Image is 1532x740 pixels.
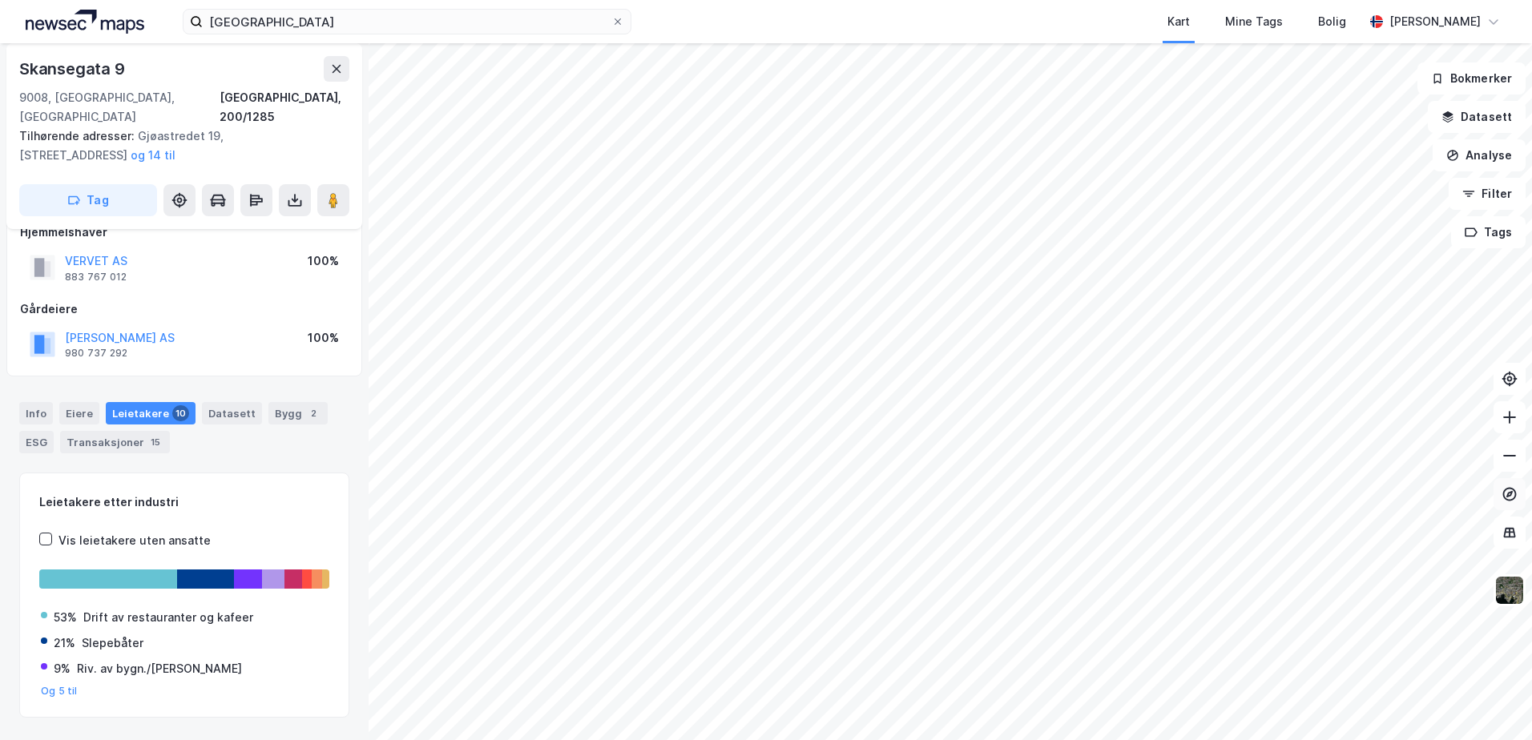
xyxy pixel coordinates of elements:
[220,88,349,127] div: [GEOGRAPHIC_DATA], 200/1285
[39,493,329,512] div: Leietakere etter industri
[1225,12,1283,31] div: Mine Tags
[1451,216,1526,248] button: Tags
[41,685,78,698] button: Og 5 til
[60,431,170,453] div: Transaksjoner
[58,531,211,550] div: Vis leietakere uten ansatte
[203,10,611,34] input: Søk på adresse, matrikkel, gårdeiere, leietakere eller personer
[59,402,99,424] div: Eiere
[1433,139,1526,171] button: Analyse
[65,271,127,284] div: 883 767 012
[19,129,138,143] span: Tilhørende adresser:
[1417,62,1526,95] button: Bokmerker
[65,347,127,360] div: 980 737 292
[77,659,242,678] div: Riv. av bygn./[PERSON_NAME]
[54,608,77,627] div: 53%
[19,127,337,165] div: Gjøastredet 19, [STREET_ADDRESS]
[268,402,328,424] div: Bygg
[147,434,163,450] div: 15
[20,223,349,242] div: Hjemmelshaver
[202,402,262,424] div: Datasett
[82,633,143,653] div: Slepebåter
[1389,12,1481,31] div: [PERSON_NAME]
[19,431,54,453] div: ESG
[308,251,339,271] div: 100%
[20,300,349,319] div: Gårdeiere
[19,88,220,127] div: 9008, [GEOGRAPHIC_DATA], [GEOGRAPHIC_DATA]
[1167,12,1190,31] div: Kart
[308,328,339,348] div: 100%
[305,405,321,421] div: 2
[54,659,71,678] div: 9%
[1452,663,1532,740] iframe: Chat Widget
[19,402,53,424] div: Info
[83,608,253,627] div: Drift av restauranter og kafeer
[1428,101,1526,133] button: Datasett
[19,184,157,216] button: Tag
[106,402,196,424] div: Leietakere
[1318,12,1346,31] div: Bolig
[26,10,144,34] img: logo.a4113a55bc3d86da70a041830d287a7e.svg
[19,56,128,82] div: Skansegata 9
[1452,663,1532,740] div: Kontrollprogram for chat
[54,633,75,653] div: 21%
[172,405,189,421] div: 10
[1494,575,1525,605] img: 9k=
[1449,178,1526,210] button: Filter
